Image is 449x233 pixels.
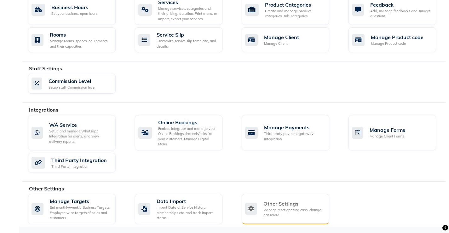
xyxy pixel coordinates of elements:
[49,121,111,129] div: WA Service
[242,115,339,150] a: Manage PaymentsThird party payment gateway integration
[265,9,324,19] div: Create and manage product categories, sub-categories
[28,74,125,94] a: Commission LevelSetup staff Commission level
[264,33,299,41] div: Manage Client
[265,1,324,9] div: Product Categories
[264,124,324,131] div: Manage Payments
[157,197,217,205] div: Data Import
[264,131,324,142] div: Third party payment gateway integration
[51,3,97,11] div: Business Hours
[371,41,423,46] div: Manage Product code
[50,31,111,38] div: Rooms
[49,85,95,90] div: Setup staff Commission level
[264,41,299,46] div: Manage Client
[50,205,111,221] div: Set monthly/weekly Business Targets, Employee wise targets of sales and customers
[242,27,339,52] a: Manage ClientManage Client
[28,115,125,150] a: WA ServiceSetup and manage Whatsapp Integration for alerts, and view delivery reports.
[371,33,423,41] div: Manage Product code
[263,200,324,207] div: Other Settings
[135,27,232,52] a: Service SlipCustomize service slip template, and details.
[242,194,339,224] a: Other SettingsManage reset opening cash, change password.
[157,31,217,38] div: Service Slip
[28,194,125,224] a: Manage TargetsSet monthly/weekly Business Targets, Employee wise targets of sales and customers
[158,126,217,147] div: Enable, integrate and manage your Online Bookings channels/links for your customers. Manage Digit...
[49,77,95,85] div: Commission Level
[51,164,107,169] div: Third Party Integration
[50,197,111,205] div: Manage Targets
[370,9,431,19] div: Add, manage feedbacks and surveys' questions
[348,27,446,52] a: Manage Product codeManage Product code
[370,126,405,134] div: Manage Forms
[263,207,324,218] div: Manage reset opening cash, change password.
[50,38,111,49] div: Manage rooms, spaces, equipments and their capacities.
[370,1,431,9] div: Feedback
[157,205,217,221] div: Import Data of Service History, Memberships etc. and track import status.
[51,11,97,16] div: Set your business open hours
[158,119,217,126] div: Online Bookings
[135,115,232,150] a: Online BookingsEnable, integrate and manage your Online Bookings channels/links for your customer...
[135,194,232,224] a: Data ImportImport Data of Service History, Memberships etc. and track import status.
[49,129,111,144] div: Setup and manage Whatsapp Integration for alerts, and view delivery reports.
[28,27,125,52] a: RoomsManage rooms, spaces, equipments and their capacities.
[158,6,217,22] div: Manage services, categories and their pricing, duration. Print menu, or import, export your servi...
[370,134,405,139] div: Manage Client Forms
[28,153,125,173] a: Third Party IntegrationThird Party Integration
[157,38,217,49] div: Customize service slip template, and details.
[348,115,446,150] a: Manage FormsManage Client Forms
[51,156,107,164] div: Third Party Integration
